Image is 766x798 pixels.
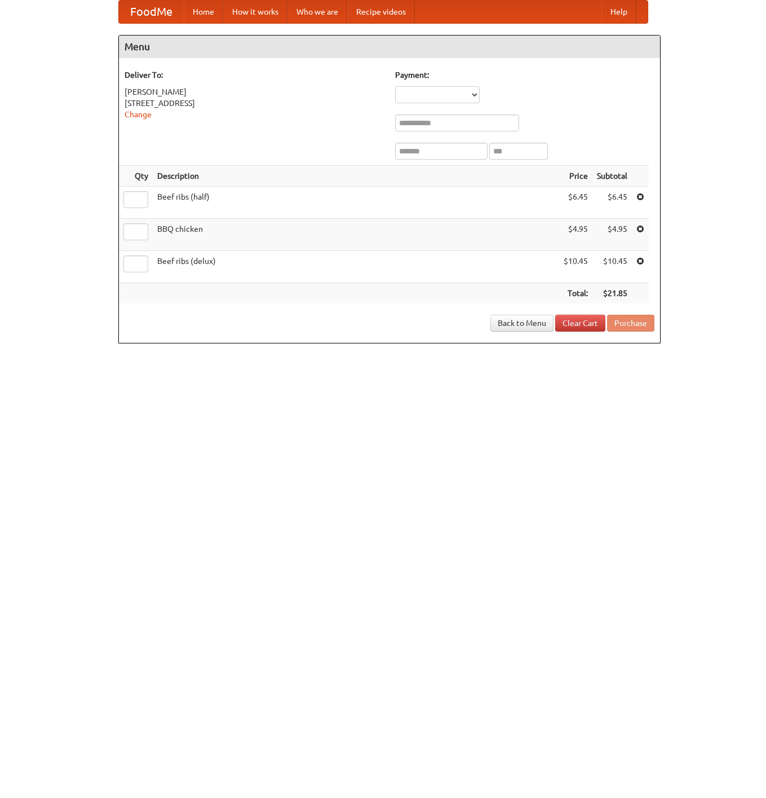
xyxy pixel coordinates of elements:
[119,36,660,58] h4: Menu
[287,1,347,23] a: Who we are
[153,166,559,187] th: Description
[559,219,592,251] td: $4.95
[395,69,654,81] h5: Payment:
[125,86,384,98] div: [PERSON_NAME]
[153,187,559,219] td: Beef ribs (half)
[125,69,384,81] h5: Deliver To:
[184,1,223,23] a: Home
[490,315,554,332] a: Back to Menu
[559,251,592,283] td: $10.45
[153,251,559,283] td: Beef ribs (delux)
[153,219,559,251] td: BBQ chicken
[592,251,632,283] td: $10.45
[559,283,592,304] th: Total:
[592,219,632,251] td: $4.95
[559,166,592,187] th: Price
[592,166,632,187] th: Subtotal
[559,187,592,219] td: $6.45
[119,166,153,187] th: Qty
[555,315,605,332] a: Clear Cart
[601,1,636,23] a: Help
[119,1,184,23] a: FoodMe
[592,283,632,304] th: $21.85
[347,1,415,23] a: Recipe videos
[592,187,632,219] td: $6.45
[125,110,152,119] a: Change
[223,1,287,23] a: How it works
[125,98,384,109] div: [STREET_ADDRESS]
[607,315,654,332] button: Purchase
